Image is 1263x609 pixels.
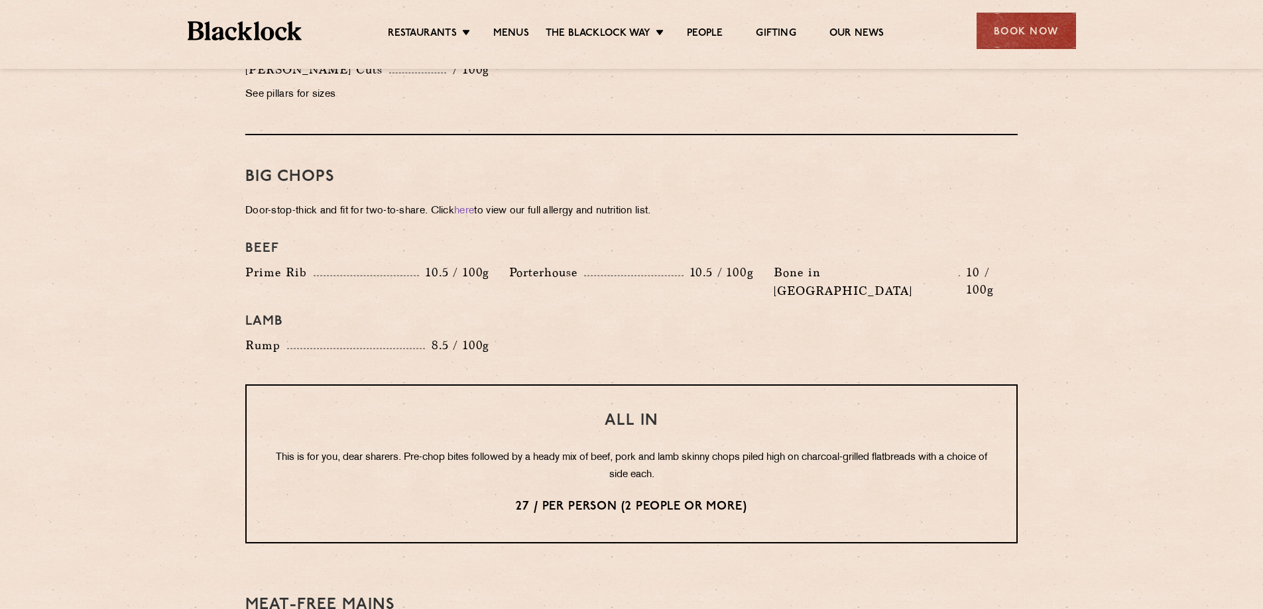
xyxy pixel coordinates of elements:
[446,61,489,78] p: / 100g
[829,27,884,42] a: Our News
[774,263,959,300] p: Bone in [GEOGRAPHIC_DATA]
[245,336,287,355] p: Rump
[188,21,302,40] img: BL_Textured_Logo-footer-cropped.svg
[960,264,1018,298] p: 10 / 100g
[245,263,314,282] p: Prime Rib
[687,27,723,42] a: People
[245,202,1018,221] p: Door-stop-thick and fit for two-to-share. Click to view our full allergy and nutrition list.
[977,13,1076,49] div: Book Now
[684,264,754,281] p: 10.5 / 100g
[273,498,990,516] p: 27 / per person (2 people or more)
[245,85,489,104] p: See pillars for sizes
[245,241,1018,256] h4: Beef
[425,337,489,354] p: 8.5 / 100g
[273,412,990,429] h3: All In
[419,264,489,281] p: 10.5 / 100g
[273,449,990,484] p: This is for you, dear sharers. Pre-chop bites followed by a heady mix of beef, pork and lamb skin...
[454,206,474,216] a: here
[388,27,457,42] a: Restaurants
[509,263,584,282] p: Porterhouse
[493,27,529,42] a: Menus
[245,168,1018,186] h3: Big Chops
[245,60,389,79] p: [PERSON_NAME] Cuts
[546,27,650,42] a: The Blacklock Way
[245,313,1018,329] h4: Lamb
[756,27,796,42] a: Gifting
